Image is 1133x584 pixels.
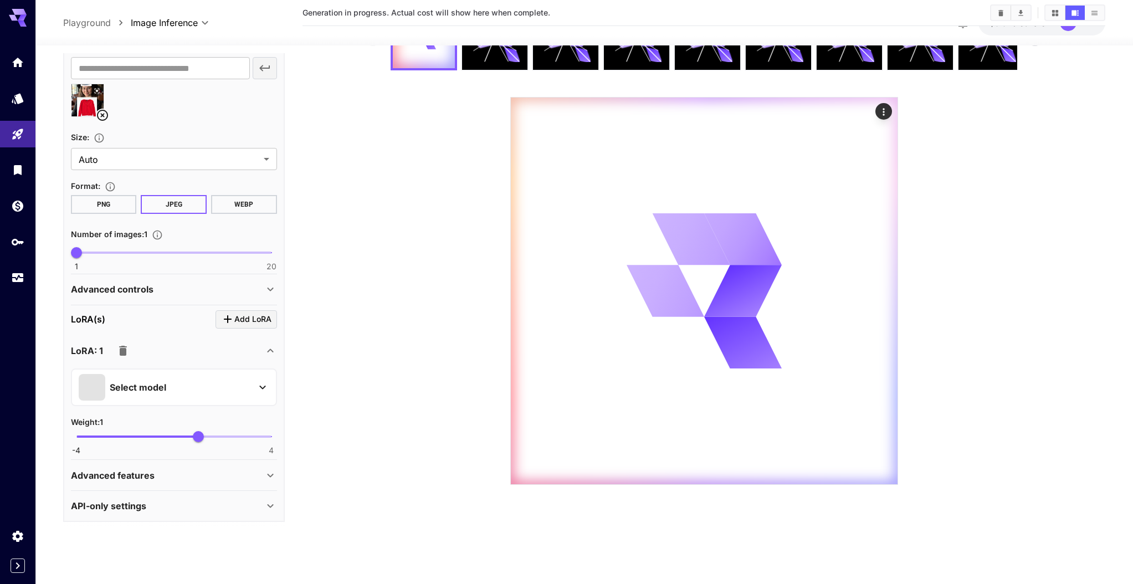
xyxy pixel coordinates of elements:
div: API-only settings [71,493,277,519]
span: Add LoRA [234,313,271,326]
span: 4 [269,445,274,456]
button: Specify how many images to generate in a single request. Each image generation will be charged se... [147,229,167,240]
div: Usage [11,271,24,285]
div: Show images in grid viewShow images in video viewShow images in list view [1044,4,1105,21]
div: Clear ImagesDownload All [990,4,1032,21]
button: Click to add LoRA [216,310,277,329]
button: Select model [79,374,269,401]
a: Playground [63,16,111,29]
span: Auto [79,153,259,166]
button: Show images in grid view [1045,6,1065,20]
div: Playground [11,127,24,141]
div: LoRA: 1 [71,337,277,364]
div: Settings [11,529,24,543]
div: Advanced features [71,462,277,489]
nav: breadcrumb [63,16,131,29]
span: Format : [71,181,100,191]
button: Choose the file format for the output image. [100,181,120,192]
span: Weight : 1 [71,417,103,427]
div: Actions [875,103,892,120]
p: API-only settings [71,499,146,513]
span: credits left [1012,18,1051,28]
span: Size : [71,132,89,142]
button: PNG [71,195,137,214]
div: Models [11,91,24,105]
span: $8.31 [990,18,1012,28]
p: LoRA: 1 [71,344,103,357]
p: Select model [110,381,166,394]
button: Clear Images [991,6,1011,20]
div: Wallet [11,199,24,213]
button: Show images in list view [1085,6,1104,20]
span: Image Inference [131,16,198,29]
p: Advanced controls [71,283,153,296]
div: Home [11,55,24,69]
button: Show images in video view [1065,6,1085,20]
span: 1 [75,261,78,272]
span: -4 [72,445,80,456]
div: API Keys [11,235,24,249]
div: Advanced controls [71,276,277,303]
button: Expand sidebar [11,559,25,573]
button: Adjust the dimensions of the generated image by specifying its width and height in pixels, or sel... [89,132,109,144]
span: Generation in progress. Actual cost will show here when complete. [303,8,550,17]
button: JPEG [141,195,207,214]
span: Number of images : 1 [71,229,147,239]
div: Library [11,163,24,177]
p: LoRA(s) [71,313,105,326]
span: 20 [266,261,276,272]
button: WEBP [211,195,277,214]
p: Advanced features [71,469,155,482]
button: Download All [1011,6,1031,20]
